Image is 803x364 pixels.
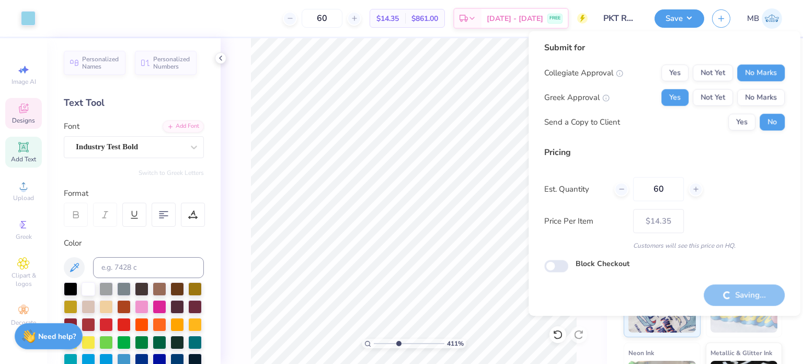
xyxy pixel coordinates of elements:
[153,56,190,70] span: Personalized Numbers
[16,233,32,241] span: Greek
[302,9,342,28] input: – –
[11,155,36,163] span: Add Text
[549,15,560,22] span: FREE
[12,116,35,125] span: Designs
[544,146,785,159] div: Pricing
[747,13,759,25] span: MB
[737,64,785,81] button: No Marks
[544,41,785,54] div: Submit for
[64,237,204,249] div: Color
[64,96,204,110] div: Text Tool
[655,9,704,28] button: Save
[93,257,204,278] input: e.g. 7428 c
[13,194,34,202] span: Upload
[544,67,623,79] div: Collegiate Approval
[693,89,733,106] button: Not Yet
[710,347,772,358] span: Metallic & Glitter Ink
[82,56,119,70] span: Personalized Names
[661,64,689,81] button: Yes
[576,258,629,269] label: Block Checkout
[728,114,755,130] button: Yes
[38,332,76,341] strong: Need help?
[762,8,782,29] img: Marianne Bagtang
[544,92,610,104] div: Greek Approval
[447,339,464,348] span: 411 %
[64,187,205,200] div: Format
[376,13,399,24] span: $14.35
[628,347,654,358] span: Neon Ink
[163,120,204,133] div: Add Font
[5,271,42,288] span: Clipart & logos
[544,116,620,128] div: Send a Copy to Client
[737,89,785,106] button: No Marks
[661,89,689,106] button: Yes
[633,177,684,201] input: – –
[64,120,79,133] label: Font
[747,8,782,29] a: MB
[693,64,733,81] button: Not Yet
[11,318,36,327] span: Decorate
[544,215,625,227] label: Price Per Item
[760,114,785,130] button: No
[595,8,647,29] input: Untitled Design
[411,13,438,24] span: $861.00
[487,13,543,24] span: [DATE] - [DATE]
[544,241,785,250] div: Customers will see this price on HQ.
[12,78,36,86] span: Image AI
[139,169,204,177] button: Switch to Greek Letters
[544,183,606,195] label: Est. Quantity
